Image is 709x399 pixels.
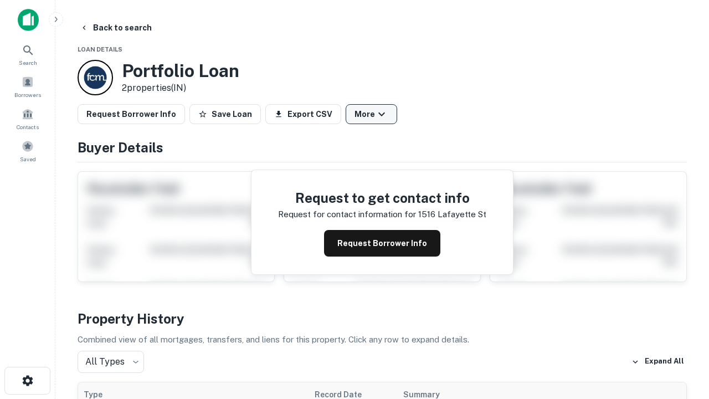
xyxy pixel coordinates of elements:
span: Borrowers [14,90,41,99]
iframe: Chat Widget [654,275,709,328]
h4: Buyer Details [78,137,687,157]
a: Borrowers [3,71,52,101]
h4: Property History [78,309,687,329]
a: Search [3,39,52,69]
a: Contacts [3,104,52,134]
button: Export CSV [265,104,341,124]
p: 2 properties (IN) [122,81,239,95]
button: Save Loan [189,104,261,124]
div: All Types [78,351,144,373]
button: Expand All [629,354,687,370]
h4: Request to get contact info [278,188,486,208]
a: Saved [3,136,52,166]
p: Request for contact information for [278,208,416,221]
p: Combined view of all mortgages, transfers, and liens for this property. Click any row to expand d... [78,333,687,346]
span: Saved [20,155,36,163]
h3: Portfolio Loan [122,60,239,81]
button: Back to search [75,18,156,38]
span: Loan Details [78,46,122,53]
button: Request Borrower Info [78,104,185,124]
span: Contacts [17,122,39,131]
span: Search [19,58,37,67]
button: Request Borrower Info [324,230,440,257]
button: More [346,104,397,124]
p: 1516 lafayette st [418,208,486,221]
img: capitalize-icon.png [18,9,39,31]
